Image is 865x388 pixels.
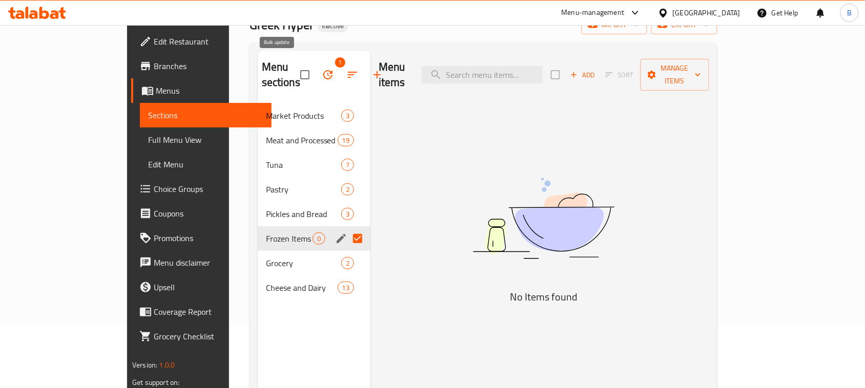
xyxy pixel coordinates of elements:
[562,7,625,19] div: Menu-management
[154,306,263,318] span: Coverage Report
[313,232,325,245] div: items
[154,35,263,48] span: Edit Restaurant
[258,128,370,153] div: Meat and Processed Meat19
[335,57,345,68] span: 1
[599,67,641,83] span: Sort items
[416,289,672,305] h5: No Items found
[131,299,272,324] a: Coverage Report
[649,62,701,88] span: Manage items
[140,103,272,127] a: Sections
[660,18,709,31] span: export
[318,21,348,30] span: Inactive
[132,358,157,372] span: Version:
[258,177,370,202] div: Pastry2
[262,59,300,90] h2: Menu sections
[154,183,263,195] span: Choice Groups
[154,330,263,342] span: Grocery Checklist
[342,209,354,219] span: 3
[258,103,370,128] div: Market Products3
[156,84,263,97] span: Menus
[131,275,272,299] a: Upsell
[416,150,672,286] img: dish.svg
[131,177,272,201] a: Choice Groups
[566,67,599,83] button: Add
[258,99,370,304] nav: Menu sections
[258,251,370,275] div: Grocery2
[365,62,389,87] button: Add section
[673,7,740,18] div: [GEOGRAPHIC_DATA]
[341,257,354,269] div: items
[342,111,354,121] span: 3
[341,110,354,122] div: items
[258,202,370,226] div: Pickles and Bread3
[131,54,272,78] a: Branches
[338,282,354,294] div: items
[342,258,354,268] span: 2
[131,226,272,250] a: Promotions
[154,281,263,293] span: Upsell
[266,134,338,146] span: Meat and Processed Meat
[148,134,263,146] span: Full Menu View
[266,257,341,269] span: Grocery
[266,183,341,196] span: Pastry
[154,232,263,244] span: Promotions
[342,185,354,195] span: 2
[131,250,272,275] a: Menu disclaimer
[313,234,325,244] span: 0
[566,67,599,83] span: Add item
[422,66,543,84] input: search
[590,18,639,31] span: import
[569,69,596,81] span: Add
[140,127,272,152] a: Full Menu View
[266,159,341,171] span: Tuna
[318,20,348,32] div: Inactive
[154,256,263,269] span: Menu disclaimer
[641,59,709,91] button: Manage items
[338,136,354,145] span: 19
[379,59,409,90] h2: Menu items
[131,324,272,349] a: Grocery Checklist
[131,201,272,226] a: Coupons
[131,29,272,54] a: Edit Restaurant
[266,282,338,294] span: Cheese and Dairy
[334,231,349,246] button: edit
[338,283,354,293] span: 13
[148,109,263,121] span: Sections
[131,78,272,103] a: Menus
[154,60,263,72] span: Branches
[258,275,370,300] div: Cheese and Dairy13
[341,208,354,220] div: items
[294,64,316,85] span: Select all sections
[342,160,354,170] span: 7
[266,232,313,245] span: Frozen Items
[140,152,272,177] a: Edit Menu
[847,7,852,18] span: B
[154,207,263,220] span: Coupons
[159,358,175,372] span: 1.0.0
[258,226,370,251] div: Frozen Items0edit
[148,158,263,170] span: Edit Menu
[266,208,341,220] span: Pickles and Bread
[266,110,341,122] span: Market Products
[258,153,370,177] div: Tuna7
